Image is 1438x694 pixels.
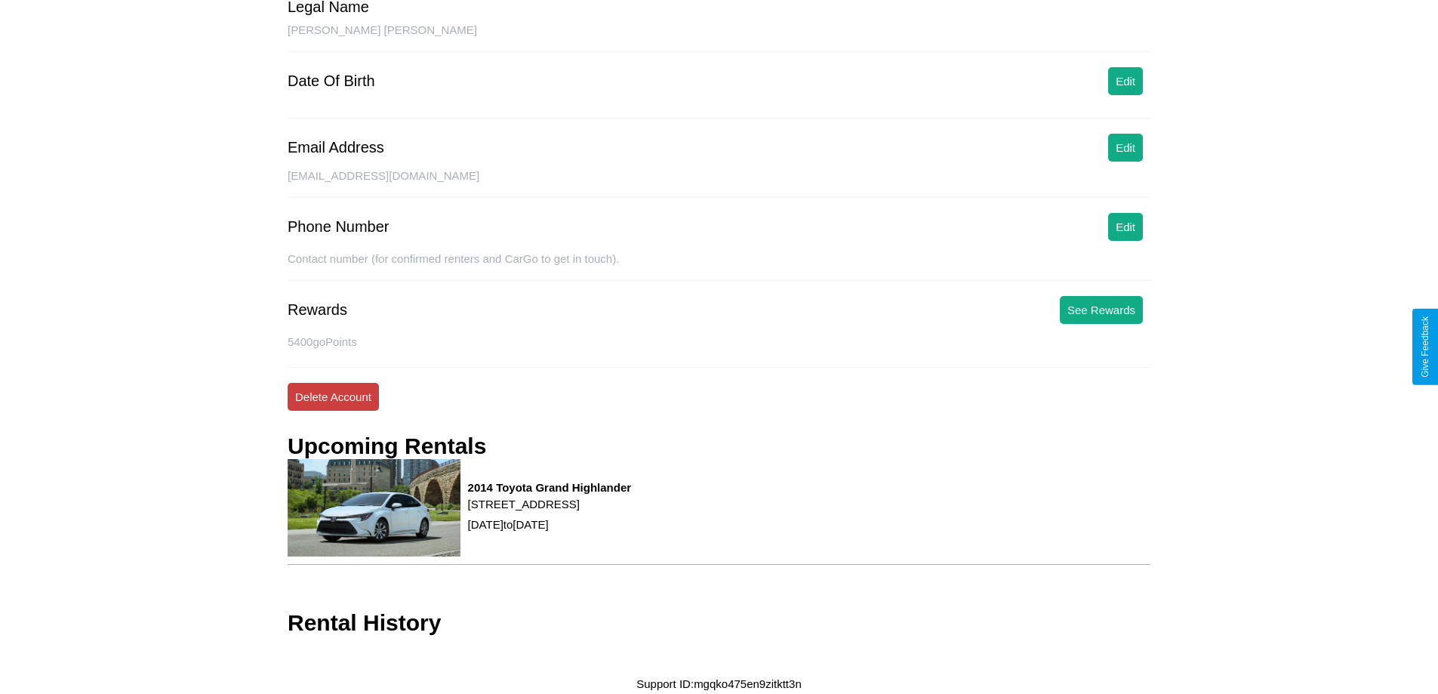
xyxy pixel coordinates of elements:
[1060,296,1143,324] button: See Rewards
[288,610,441,636] h3: Rental History
[288,23,1150,52] div: [PERSON_NAME] [PERSON_NAME]
[468,514,631,535] p: [DATE] to [DATE]
[288,72,375,90] div: Date Of Birth
[288,301,347,319] div: Rewards
[288,139,384,156] div: Email Address
[1108,67,1143,95] button: Edit
[288,252,1150,281] div: Contact number (for confirmed renters and CarGo to get in touch).
[1420,316,1430,378] div: Give Feedback
[468,494,631,514] p: [STREET_ADDRESS]
[288,169,1150,198] div: [EMAIL_ADDRESS][DOMAIN_NAME]
[468,481,631,494] h3: 2014 Toyota Grand Highlander
[288,433,486,459] h3: Upcoming Rentals
[1108,134,1143,162] button: Edit
[288,218,390,236] div: Phone Number
[288,459,460,557] img: rental
[636,674,801,694] p: Support ID: mgqko475en9zitktt3n
[288,332,1150,352] p: 5400 goPoints
[288,383,379,411] button: Delete Account
[1108,213,1143,241] button: Edit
